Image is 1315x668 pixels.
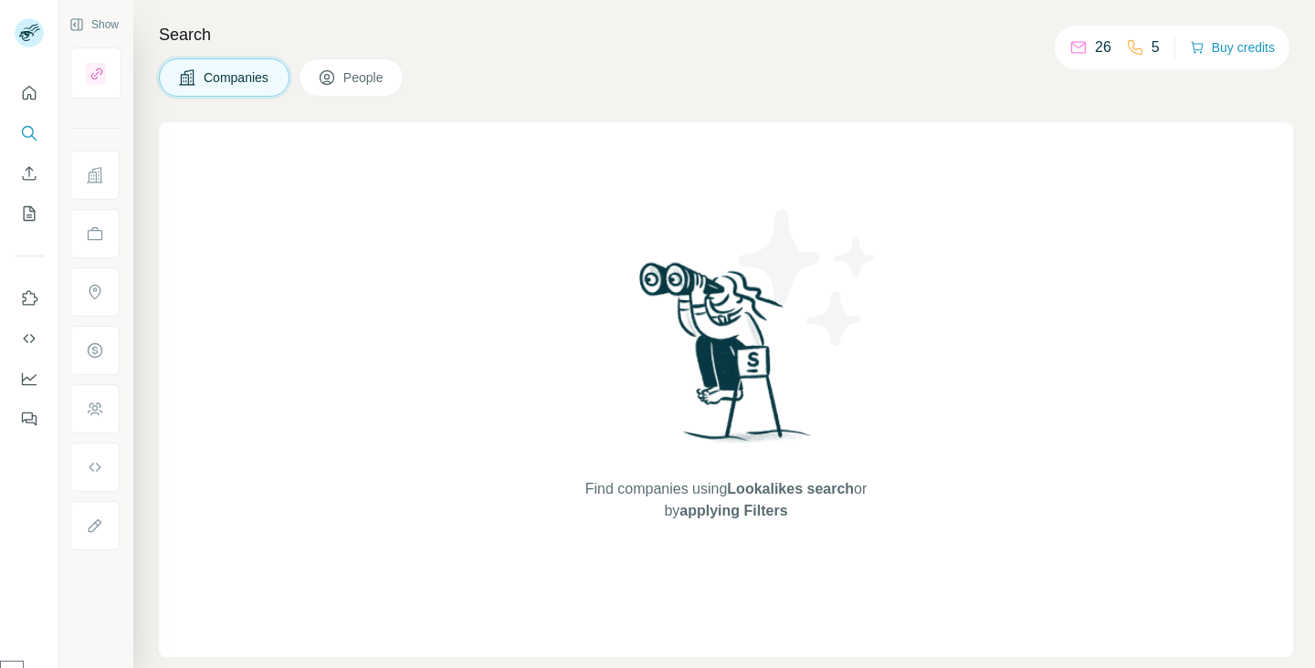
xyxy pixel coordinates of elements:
span: applying Filters [679,503,787,518]
button: Use Surfe on LinkedIn [15,282,44,315]
button: Feedback [15,402,44,435]
button: Use Surfe API [15,322,44,355]
h4: Search [159,22,1293,47]
button: Quick start [15,77,44,110]
p: 5 [1152,37,1160,58]
button: Buy credits [1190,35,1275,60]
button: Enrich CSV [15,157,44,190]
span: People [343,68,385,87]
button: My lists [15,197,44,230]
button: Dashboard [15,362,44,395]
p: 26 [1095,37,1111,58]
img: Surfe Illustration - Stars [726,195,890,360]
button: Search [15,117,44,150]
img: Surfe Illustration - Woman searching with binoculars [631,257,821,461]
span: Companies [204,68,270,87]
span: Find companies using or by [580,478,872,522]
button: Show [57,11,131,38]
span: Lookalikes search [727,481,854,496]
